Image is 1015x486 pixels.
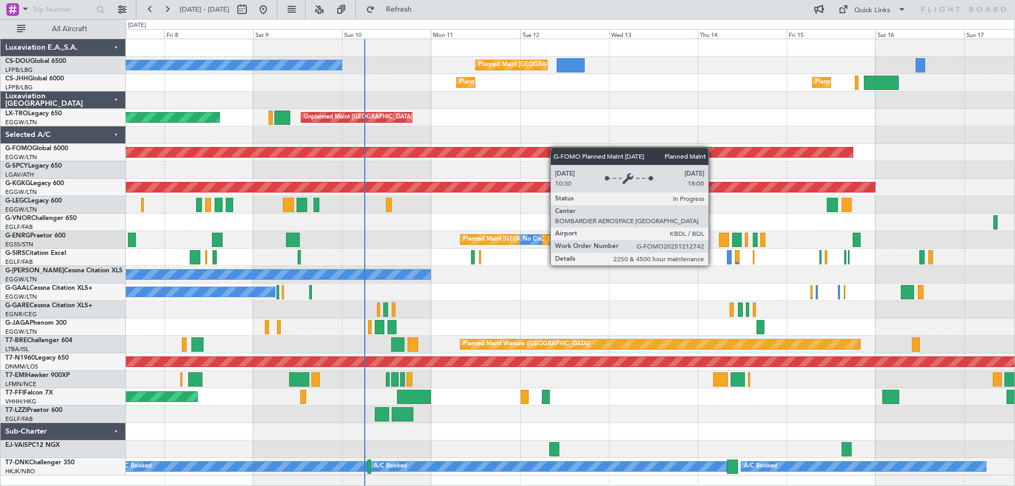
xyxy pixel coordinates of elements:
[5,337,27,344] span: T7-BRE
[118,459,152,474] div: A/C Booked
[875,29,964,39] div: Sat 16
[377,6,421,13] span: Refresh
[463,232,630,247] div: Planned Maint [GEOGRAPHIC_DATA] ([GEOGRAPHIC_DATA])
[5,285,30,291] span: G-GAAL
[5,460,29,466] span: T7-DNK
[5,58,30,65] span: CS-DOU
[5,241,33,249] a: EGSS/STN
[5,355,69,361] a: T7-N1960Legacy 650
[5,206,37,214] a: EGGW/LTN
[5,355,35,361] span: T7-N1960
[5,215,77,222] a: G-VNORChallenger 650
[698,29,787,39] div: Thu 14
[5,215,31,222] span: G-VNOR
[478,57,645,73] div: Planned Maint [GEOGRAPHIC_DATA] ([GEOGRAPHIC_DATA])
[5,293,37,301] a: EGGW/LTN
[5,407,27,414] span: T7-LZZI
[5,398,36,406] a: VHHH/HKG
[5,171,34,179] a: LGAV/ATH
[431,29,520,39] div: Mon 11
[787,29,875,39] div: Fri 15
[128,21,146,30] div: [DATE]
[5,163,28,169] span: G-SPCY
[5,118,37,126] a: EGGW/LTN
[815,75,982,90] div: Planned Maint [GEOGRAPHIC_DATA] ([GEOGRAPHIC_DATA])
[5,320,67,326] a: G-JAGAPhenom 300
[5,180,64,187] a: G-KGKGLegacy 600
[5,268,123,274] a: G-[PERSON_NAME]Cessna Citation XLS
[5,84,33,91] a: LFPB/LBG
[5,153,37,161] a: EGGW/LTN
[833,1,911,18] button: Quick Links
[5,467,35,475] a: HKJK/NBO
[5,233,66,239] a: G-ENRGPraetor 600
[180,5,229,14] span: [DATE] - [DATE]
[304,109,478,125] div: Unplanned Maint [GEOGRAPHIC_DATA] ([GEOGRAPHIC_DATA])
[5,66,33,74] a: LFPB/LBG
[5,198,62,204] a: G-LEGCLegacy 600
[5,285,93,291] a: G-GAALCessna Citation XLS+
[5,250,25,256] span: G-SIRS
[5,320,30,326] span: G-JAGA
[5,276,37,283] a: EGGW/LTN
[5,188,37,196] a: EGGW/LTN
[5,58,66,65] a: CS-DOUGlobal 6500
[5,145,68,152] a: G-FOMOGlobal 6000
[164,29,253,39] div: Fri 8
[5,407,62,414] a: T7-LZZIPraetor 600
[5,111,62,117] a: LX-TROLegacy 650
[523,232,547,247] div: No Crew
[12,21,115,38] button: All Aircraft
[5,442,60,448] a: EJ-VAISPC12 NGX
[5,111,28,117] span: LX-TRO
[32,2,93,17] input: Trip Number
[253,29,342,39] div: Sat 9
[5,390,24,396] span: T7-FFI
[854,5,890,16] div: Quick Links
[5,268,64,274] span: G-[PERSON_NAME]
[609,29,698,39] div: Wed 13
[5,250,66,256] a: G-SIRSCitation Excel
[5,372,26,379] span: T7-EMI
[5,372,70,379] a: T7-EMIHawker 900XP
[5,442,28,448] span: EJ-VAIS
[5,302,30,309] span: G-GARE
[5,163,62,169] a: G-SPCYLegacy 650
[5,223,33,231] a: EGLF/FAB
[459,75,626,90] div: Planned Maint [GEOGRAPHIC_DATA] ([GEOGRAPHIC_DATA])
[641,249,815,265] div: Unplanned Maint [GEOGRAPHIC_DATA] ([GEOGRAPHIC_DATA])
[5,76,28,82] span: CS-JHH
[5,233,30,239] span: G-ENRG
[5,198,28,204] span: G-LEGC
[5,380,36,388] a: LFMN/NCE
[5,145,32,152] span: G-FOMO
[5,363,38,371] a: DNMM/LOS
[5,76,64,82] a: CS-JHHGlobal 6000
[5,180,30,187] span: G-KGKG
[361,1,425,18] button: Refresh
[744,459,777,474] div: A/C Booked
[5,258,33,266] a: EGLF/FAB
[463,336,590,352] div: Planned Maint Warsaw ([GEOGRAPHIC_DATA])
[342,29,431,39] div: Sun 10
[27,25,112,33] span: All Aircraft
[5,415,33,423] a: EGLF/FAB
[5,337,72,344] a: T7-BREChallenger 604
[520,29,609,39] div: Tue 12
[5,302,93,309] a: G-GARECessna Citation XLS+
[5,460,75,466] a: T7-DNKChallenger 350
[5,390,53,396] a: T7-FFIFalcon 7X
[374,459,407,474] div: A/C Booked
[5,310,37,318] a: EGNR/CEG
[5,345,29,353] a: LTBA/ISL
[5,328,37,336] a: EGGW/LTN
